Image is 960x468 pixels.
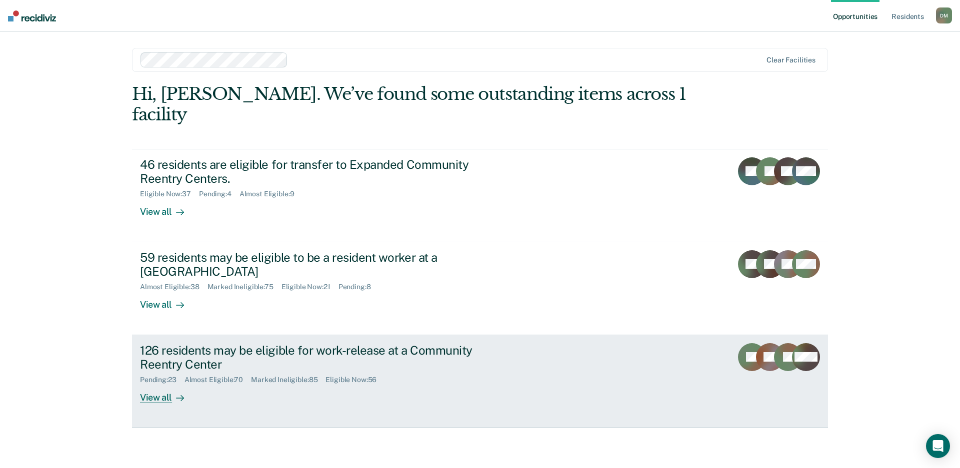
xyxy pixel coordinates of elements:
div: 126 residents may be eligible for work-release at a Community Reentry Center [140,343,491,372]
div: Open Intercom Messenger [926,434,950,458]
div: View all [140,384,196,404]
a: 126 residents may be eligible for work-release at a Community Reentry CenterPending:23Almost Elig... [132,335,828,428]
a: 46 residents are eligible for transfer to Expanded Community Reentry Centers.Eligible Now:37Pendi... [132,149,828,242]
div: View all [140,198,196,218]
div: Marked Ineligible : 85 [251,376,325,384]
button: DM [936,7,952,23]
div: Eligible Now : 56 [325,376,384,384]
div: Almost Eligible : 70 [184,376,251,384]
div: Hi, [PERSON_NAME]. We’ve found some outstanding items across 1 facility [132,84,689,125]
div: Marked Ineligible : 75 [207,283,281,291]
div: Pending : 4 [199,190,239,198]
div: Eligible Now : 37 [140,190,199,198]
div: Pending : 23 [140,376,184,384]
div: Almost Eligible : 38 [140,283,207,291]
div: View all [140,291,196,311]
a: 59 residents may be eligible to be a resident worker at a [GEOGRAPHIC_DATA]Almost Eligible:38Mark... [132,242,828,335]
img: Recidiviz [8,10,56,21]
div: Pending : 8 [338,283,379,291]
div: D M [936,7,952,23]
div: Clear facilities [766,56,815,64]
div: 59 residents may be eligible to be a resident worker at a [GEOGRAPHIC_DATA] [140,250,491,279]
div: 46 residents are eligible for transfer to Expanded Community Reentry Centers. [140,157,491,186]
div: Eligible Now : 21 [281,283,338,291]
div: Almost Eligible : 9 [239,190,302,198]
